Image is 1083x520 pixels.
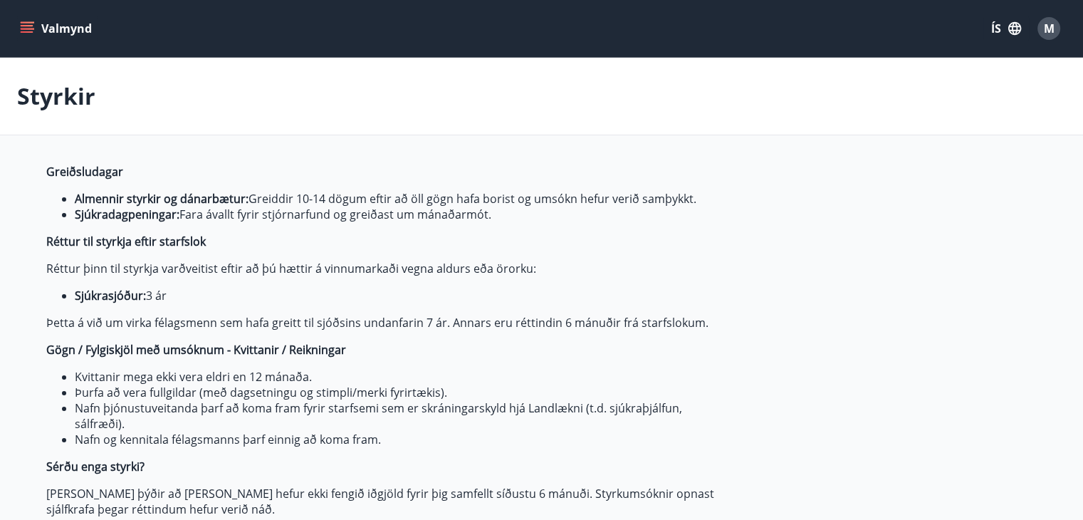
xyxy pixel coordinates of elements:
[46,342,346,358] strong: Gögn / Fylgiskjöl með umsóknum - Kvittanir / Reikningar
[17,16,98,41] button: menu
[46,315,718,331] p: Þetta á við um virka félagsmenn sem hafa greitt til sjóðsins undanfarin 7 ár. Annars eru réttindi...
[46,459,145,474] strong: Sérðu enga styrki?
[75,207,179,222] strong: Sjúkradagpeningar:
[1032,11,1066,46] button: M
[46,164,123,180] strong: Greiðsludagar
[75,288,718,303] li: 3 ár
[983,16,1029,41] button: ÍS
[46,234,206,249] strong: Réttur til styrkja eftir starfslok
[75,385,718,400] li: Þurfa að vera fullgildar (með dagsetningu og stimpli/merki fyrirtækis).
[75,191,718,207] li: Greiddir 10-14 dögum eftir að öll gögn hafa borist og umsókn hefur verið samþykkt.
[17,80,95,112] p: Styrkir
[75,191,248,207] strong: Almennir styrkir og dánarbætur:
[75,400,718,432] li: Nafn þjónustuveitanda þarf að koma fram fyrir starfsemi sem er skráningarskyld hjá Landlækni (t.d...
[46,486,718,517] p: [PERSON_NAME] þýðir að [PERSON_NAME] hefur ekki fengið iðgjöld fyrir þig samfellt síðustu 6 mánuð...
[75,432,718,447] li: Nafn og kennitala félagsmanns þarf einnig að koma fram.
[75,207,718,222] li: Fara ávallt fyrir stjórnarfund og greiðast um mánaðarmót.
[75,288,146,303] strong: Sjúkrasjóður:
[1044,21,1055,36] span: M
[75,369,718,385] li: Kvittanir mega ekki vera eldri en 12 mánaða.
[46,261,718,276] p: Réttur þinn til styrkja varðveitist eftir að þú hættir á vinnumarkaði vegna aldurs eða örorku:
